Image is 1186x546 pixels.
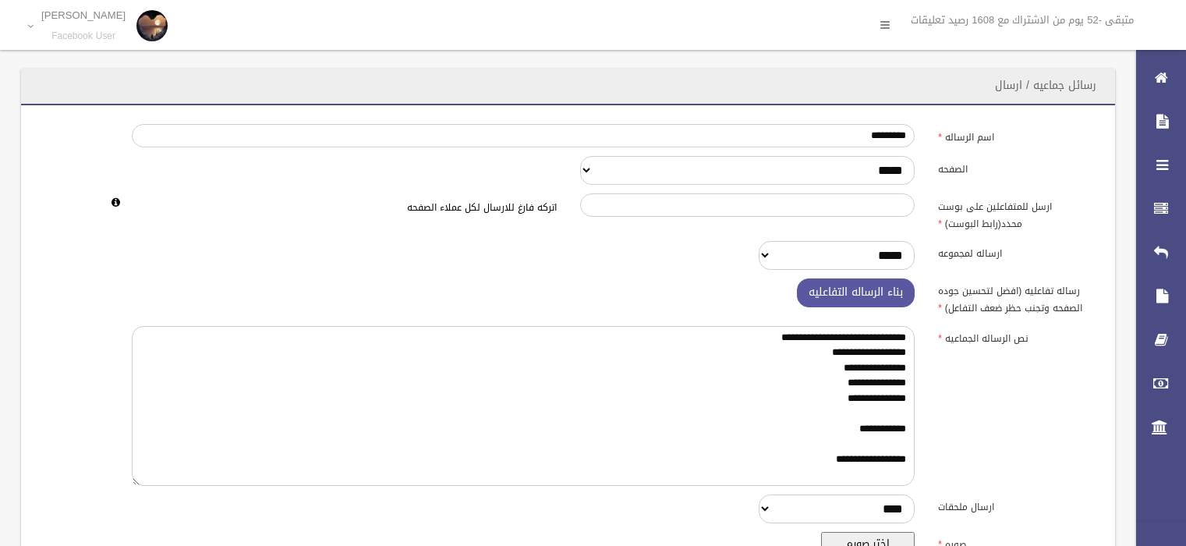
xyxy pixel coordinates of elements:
label: ارساله لمجموعه [926,241,1106,263]
label: نص الرساله الجماعيه [926,326,1106,348]
header: رسائل جماعيه / ارسال [976,70,1115,101]
p: [PERSON_NAME] [41,9,126,21]
button: بناء الرساله التفاعليه [797,278,915,307]
label: ارسل للمتفاعلين على بوست محدد(رابط البوست) [926,193,1106,232]
h6: اتركه فارغ للارسال لكل عملاء الصفحه [132,203,557,213]
small: Facebook User [41,30,126,42]
label: ارسال ملحقات [926,495,1106,516]
label: الصفحه [926,156,1106,178]
label: رساله تفاعليه (افضل لتحسين جوده الصفحه وتجنب حظر ضعف التفاعل) [926,278,1106,317]
label: اسم الرساله [926,124,1106,146]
